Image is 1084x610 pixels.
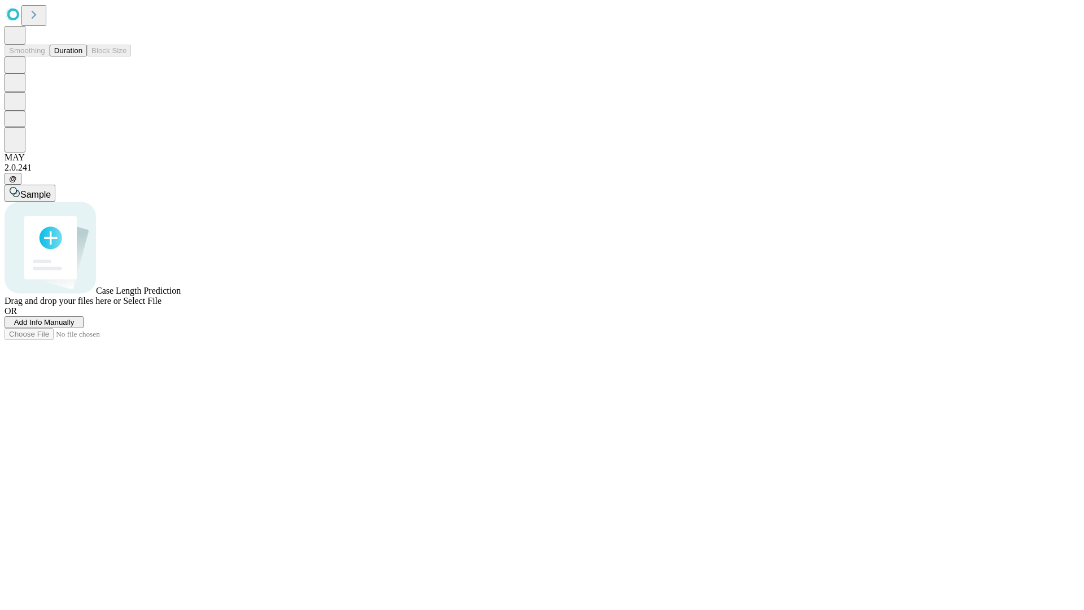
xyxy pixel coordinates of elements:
[87,45,131,56] button: Block Size
[14,318,75,326] span: Add Info Manually
[5,163,1079,173] div: 2.0.241
[96,286,181,295] span: Case Length Prediction
[5,45,50,56] button: Smoothing
[20,190,51,199] span: Sample
[123,296,161,306] span: Select File
[5,296,121,306] span: Drag and drop your files here or
[9,175,17,183] span: @
[50,45,87,56] button: Duration
[5,185,55,202] button: Sample
[5,316,84,328] button: Add Info Manually
[5,152,1079,163] div: MAY
[5,306,17,316] span: OR
[5,173,21,185] button: @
